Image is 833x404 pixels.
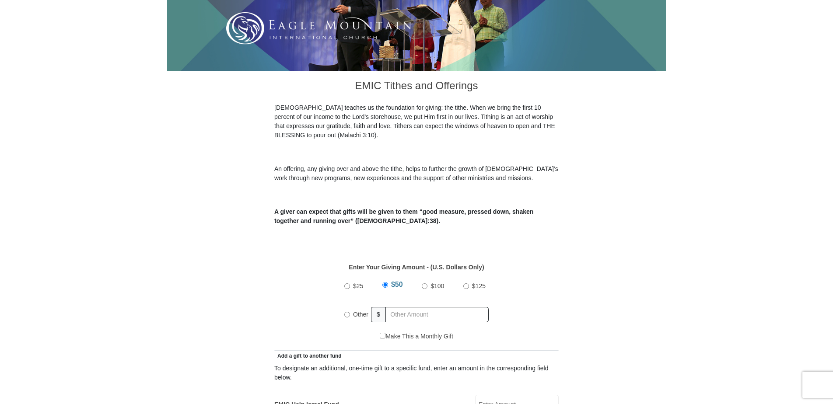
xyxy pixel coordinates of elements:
div: To designate an additional, one-time gift to a specific fund, enter an amount in the correspondin... [274,364,559,382]
span: $100 [430,282,444,289]
input: Other Amount [385,307,489,322]
span: $50 [391,281,403,288]
input: Make This a Monthly Gift [380,333,385,338]
p: [DEMOGRAPHIC_DATA] teaches us the foundation for giving: the tithe. When we bring the first 10 pe... [274,103,559,140]
b: A giver can expect that gifts will be given to them “good measure, pressed down, shaken together ... [274,208,533,224]
span: $ [371,307,386,322]
strong: Enter Your Giving Amount - (U.S. Dollars Only) [349,264,484,271]
span: $125 [472,282,486,289]
h3: EMIC Tithes and Offerings [274,71,559,103]
span: $25 [353,282,363,289]
span: Other [353,311,368,318]
span: Add a gift to another fund [274,353,342,359]
label: Make This a Monthly Gift [380,332,453,341]
p: An offering, any giving over and above the tithe, helps to further the growth of [DEMOGRAPHIC_DAT... [274,164,559,183]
